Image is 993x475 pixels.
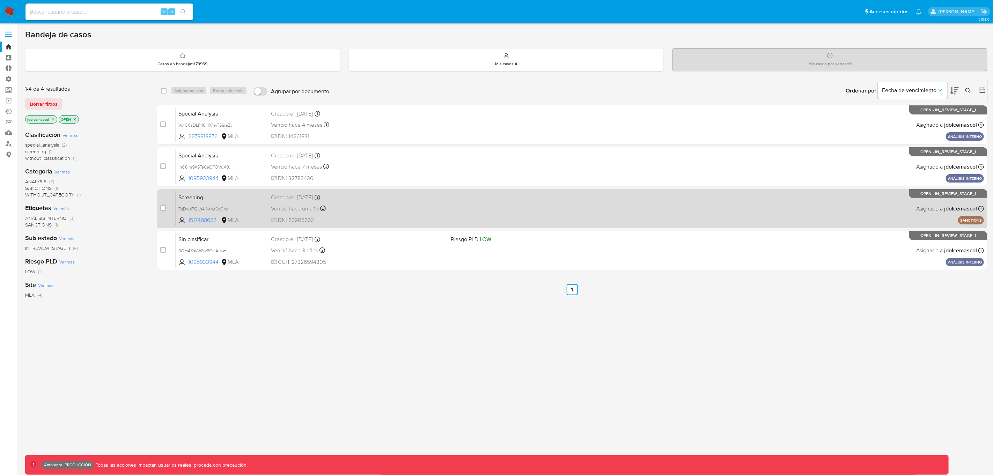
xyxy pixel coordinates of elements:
span: s [171,8,173,15]
button: search-icon [176,7,190,17]
input: Buscar usuario o caso... [25,7,193,16]
a: Salir [980,8,988,15]
span: Accesos rápidos [870,8,909,15]
a: Notificaciones [916,9,922,15]
p: joaquin.dolcemascolo@mercadolibre.com [939,8,978,15]
p: Ambiente: PRODUCCIÓN [44,463,91,466]
p: Todas las acciones impactan usuarios reales, proceda con precaución. [94,462,248,468]
span: ⌥ [161,8,167,15]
